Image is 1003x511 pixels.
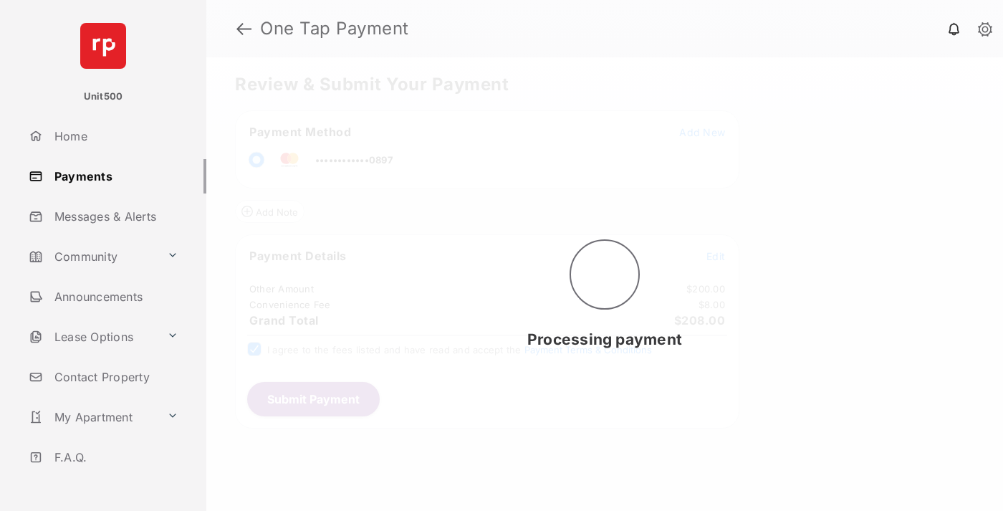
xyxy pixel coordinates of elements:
a: Contact Property [23,360,206,394]
a: Community [23,239,161,274]
img: svg+xml;base64,PHN2ZyB4bWxucz0iaHR0cDovL3d3dy53My5vcmcvMjAwMC9zdmciIHdpZHRoPSI2NCIgaGVpZ2h0PSI2NC... [80,23,126,69]
strong: One Tap Payment [260,20,409,37]
a: Home [23,119,206,153]
p: Unit500 [84,90,123,104]
a: F.A.Q. [23,440,206,474]
a: Announcements [23,280,206,314]
a: Payments [23,159,206,194]
span: Processing payment [527,330,682,348]
a: Lease Options [23,320,161,354]
a: Messages & Alerts [23,199,206,234]
a: My Apartment [23,400,161,434]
